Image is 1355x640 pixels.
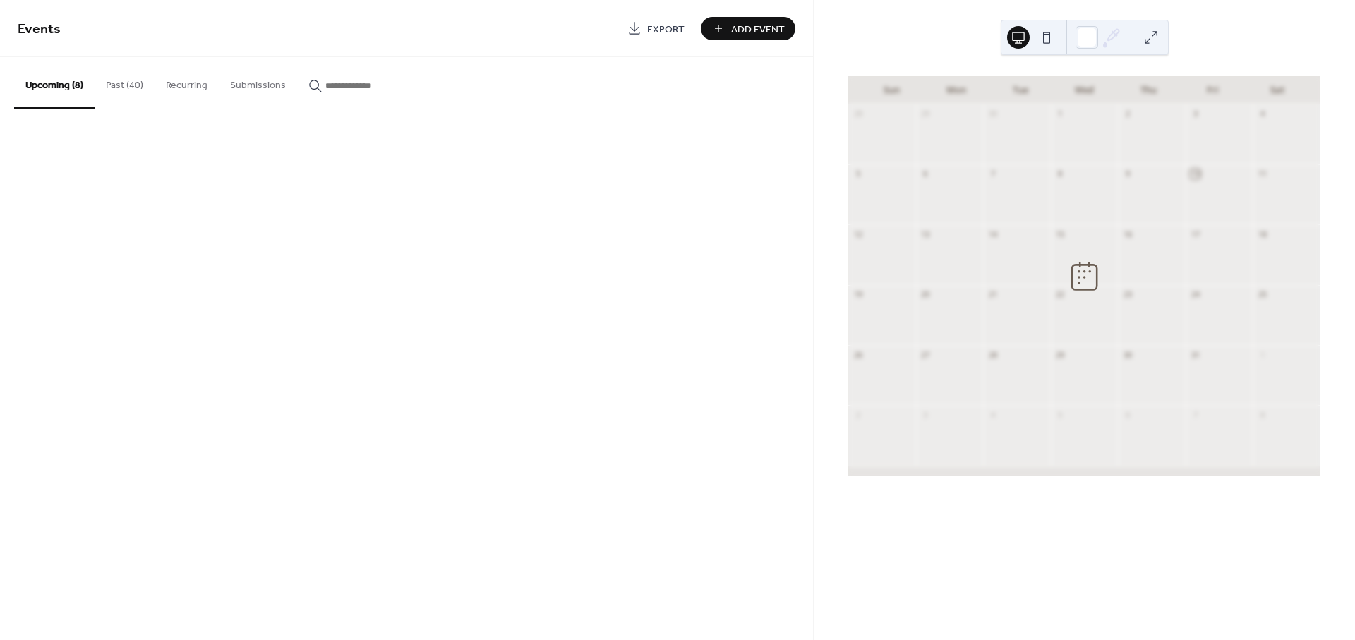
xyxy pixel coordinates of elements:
[1257,349,1267,360] div: 1
[1257,289,1267,300] div: 25
[853,229,863,239] div: 12
[1190,229,1200,239] div: 17
[1190,349,1200,360] div: 31
[1122,229,1133,239] div: 16
[1257,229,1267,239] div: 18
[617,17,695,40] a: Export
[987,349,998,360] div: 28
[860,76,924,104] div: Sun
[853,349,863,360] div: 26
[647,22,685,37] span: Export
[1181,76,1245,104] div: Fri
[987,109,998,119] div: 30
[1055,109,1066,119] div: 1
[920,289,931,300] div: 20
[1122,109,1133,119] div: 2
[1257,109,1267,119] div: 4
[1055,289,1066,300] div: 22
[1122,349,1133,360] div: 30
[920,169,931,179] div: 6
[920,409,931,420] div: 3
[1052,76,1116,104] div: Wed
[1257,409,1267,420] div: 8
[1055,229,1066,239] div: 15
[1055,409,1066,420] div: 5
[924,76,988,104] div: Mon
[1245,76,1309,104] div: Sat
[1190,109,1200,119] div: 3
[987,169,998,179] div: 7
[1055,169,1066,179] div: 8
[987,409,998,420] div: 4
[920,109,931,119] div: 29
[853,409,863,420] div: 2
[987,289,998,300] div: 21
[1190,169,1200,179] div: 10
[155,57,219,107] button: Recurring
[1055,349,1066,360] div: 29
[219,57,297,107] button: Submissions
[1122,409,1133,420] div: 6
[14,57,95,109] button: Upcoming (8)
[988,76,1052,104] div: Tue
[18,16,61,43] span: Events
[1122,169,1133,179] div: 9
[701,17,795,40] button: Add Event
[920,349,931,360] div: 27
[987,229,998,239] div: 14
[1116,76,1181,104] div: Thu
[1257,169,1267,179] div: 11
[853,289,863,300] div: 19
[920,229,931,239] div: 13
[853,169,863,179] div: 5
[1122,289,1133,300] div: 23
[1190,409,1200,420] div: 7
[1190,289,1200,300] div: 24
[731,22,785,37] span: Add Event
[95,57,155,107] button: Past (40)
[853,109,863,119] div: 28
